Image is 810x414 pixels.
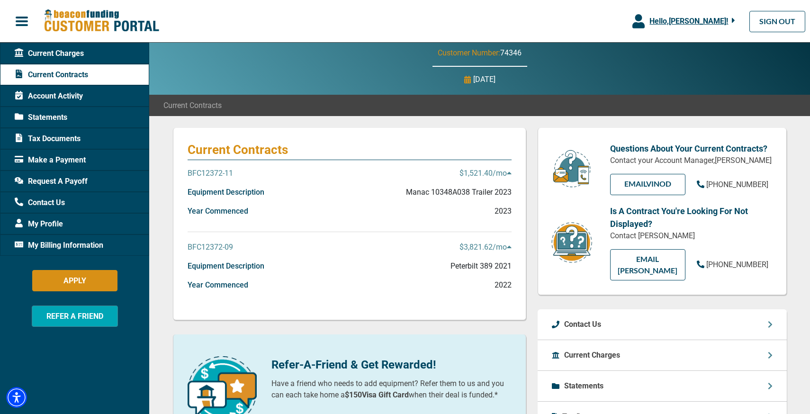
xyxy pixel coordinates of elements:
[749,11,805,32] a: SIGN OUT
[406,187,512,198] p: Manac 10348A038 Trailer 2023
[15,69,88,81] span: Current Contracts
[15,90,83,102] span: Account Activity
[564,350,620,361] p: Current Charges
[32,306,118,327] button: REFER A FRIEND
[500,48,522,57] span: 74346
[610,249,685,280] a: EMAIL [PERSON_NAME]
[188,142,512,157] p: Current Contracts
[495,279,512,291] p: 2022
[15,133,81,144] span: Tax Documents
[15,218,63,230] span: My Profile
[706,260,768,269] span: [PHONE_NUMBER]
[459,242,512,253] p: $3,821.62 /mo
[6,387,27,408] div: Accessibility Menu
[438,48,500,57] span: Customer Number:
[15,154,86,166] span: Make a Payment
[15,112,67,123] span: Statements
[32,270,117,291] button: APPLY
[550,221,593,264] img: contract-icon.png
[15,240,103,251] span: My Billing Information
[564,319,601,330] p: Contact Us
[706,180,768,189] span: [PHONE_NUMBER]
[550,149,593,189] img: customer-service.png
[473,74,495,85] p: [DATE]
[610,174,685,195] a: EMAILVinod
[271,356,512,373] p: Refer-A-Friend & Get Rewarded!
[188,261,264,272] p: Equipment Description
[188,168,233,179] p: BFC12372-11
[345,390,409,399] b: $150 Visa Gift Card
[450,261,512,272] p: Peterbilt 389 2021
[649,17,728,26] span: Hello, [PERSON_NAME] !
[697,179,768,190] a: [PHONE_NUMBER]
[44,9,159,33] img: Beacon Funding Customer Portal Logo
[610,230,772,242] p: Contact [PERSON_NAME]
[188,279,248,291] p: Year Commenced
[271,378,512,401] p: Have a friend who needs to add equipment? Refer them to us and you can each take home a when thei...
[495,206,512,217] p: 2023
[610,155,772,166] p: Contact your Account Manager, [PERSON_NAME]
[15,176,88,187] span: Request A Payoff
[188,187,264,198] p: Equipment Description
[697,259,768,270] a: [PHONE_NUMBER]
[564,380,603,392] p: Statements
[15,48,84,59] span: Current Charges
[610,205,772,230] p: Is A Contract You're Looking For Not Displayed?
[459,168,512,179] p: $1,521.40 /mo
[15,197,65,208] span: Contact Us
[163,100,222,111] span: Current Contracts
[188,242,233,253] p: BFC12372-09
[610,142,772,155] p: Questions About Your Current Contracts?
[188,206,248,217] p: Year Commenced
